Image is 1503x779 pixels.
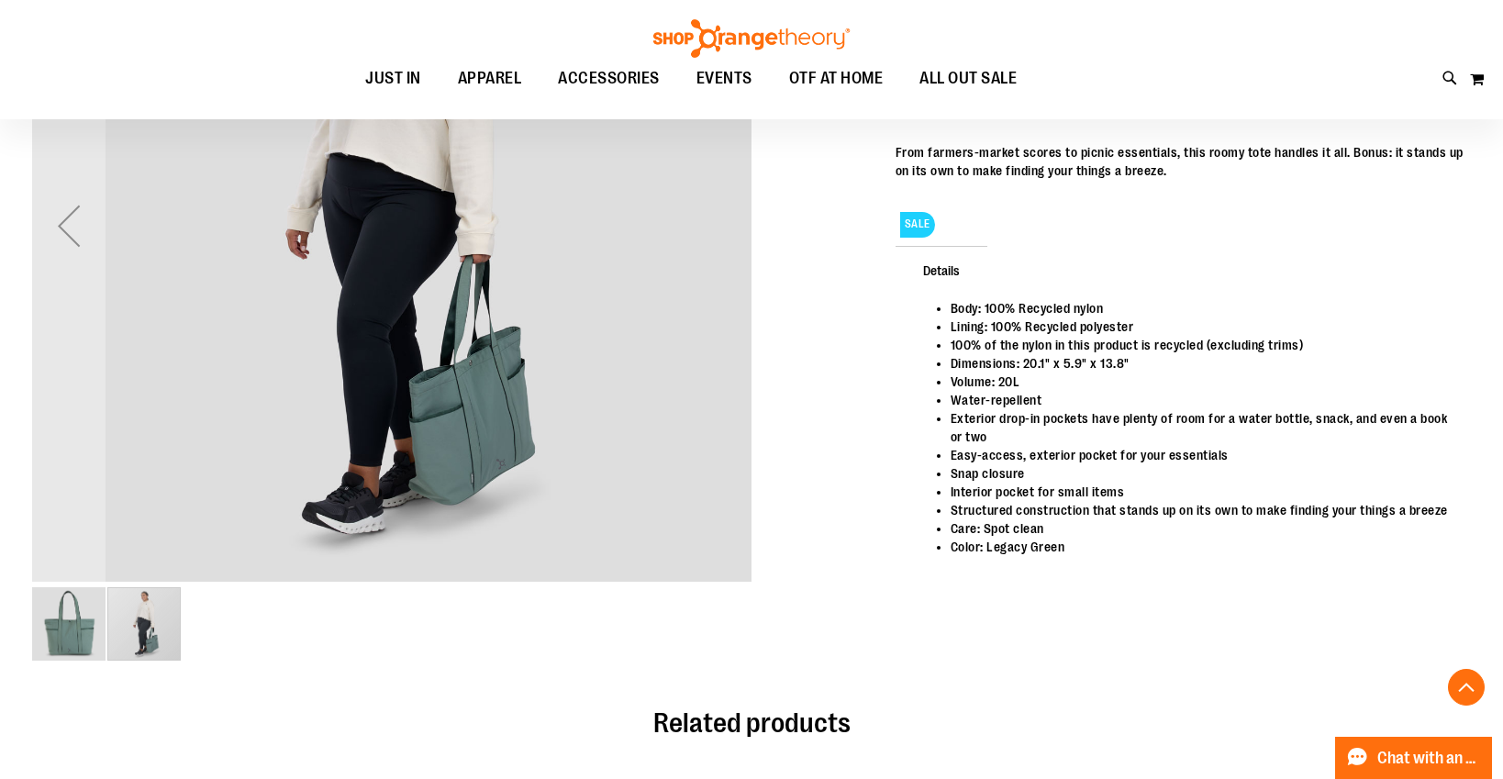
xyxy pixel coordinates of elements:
span: Related products [653,707,851,739]
li: Dimensions: 20.1" x 5.9" x 13.8" [951,354,1453,373]
li: Structured construction that stands up on its own to make finding your things a breeze [951,501,1453,519]
div: image 1 of 2 [32,585,107,662]
span: Chat with an Expert [1377,750,1481,767]
span: EVENTS [696,58,752,99]
span: SALE [900,212,935,237]
li: Easy-access, exterior pocket for your essentials [951,446,1453,464]
li: 100% of the nylon in this product is recycled (excluding trims) [951,336,1453,354]
span: ACCESSORIES [558,58,660,99]
li: Care: Spot clean [951,519,1453,538]
div: From farmers-market scores to picnic essentials, this roomy tote handles it all. Bonus: it stands... [896,143,1471,180]
button: Back To Top [1448,669,1485,706]
span: ALL OUT SALE [919,58,1017,99]
img: OTF lululemon Daily Multi-Pocket Tote Crinkle Green [32,587,106,661]
li: Color: Legacy Green [951,538,1453,556]
li: Interior pocket for small items [951,483,1453,501]
li: Volume: 20L [951,373,1453,391]
li: Body: 100% Recycled nylon [951,299,1453,317]
div: image 2 of 2 [107,585,181,662]
span: JUST IN [365,58,421,99]
button: Chat with an Expert [1335,737,1493,779]
span: APPAREL [458,58,522,99]
li: Snap closure [951,464,1453,483]
li: Lining: 100% Recycled polyester [951,317,1453,336]
img: Shop Orangetheory [651,19,852,58]
li: Water-repellent [951,391,1453,409]
span: Details [896,246,987,294]
li: Exterior drop-in pockets have plenty of room for a water bottle, snack, and even a book or two [951,409,1453,446]
span: OTF AT HOME [789,58,884,99]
